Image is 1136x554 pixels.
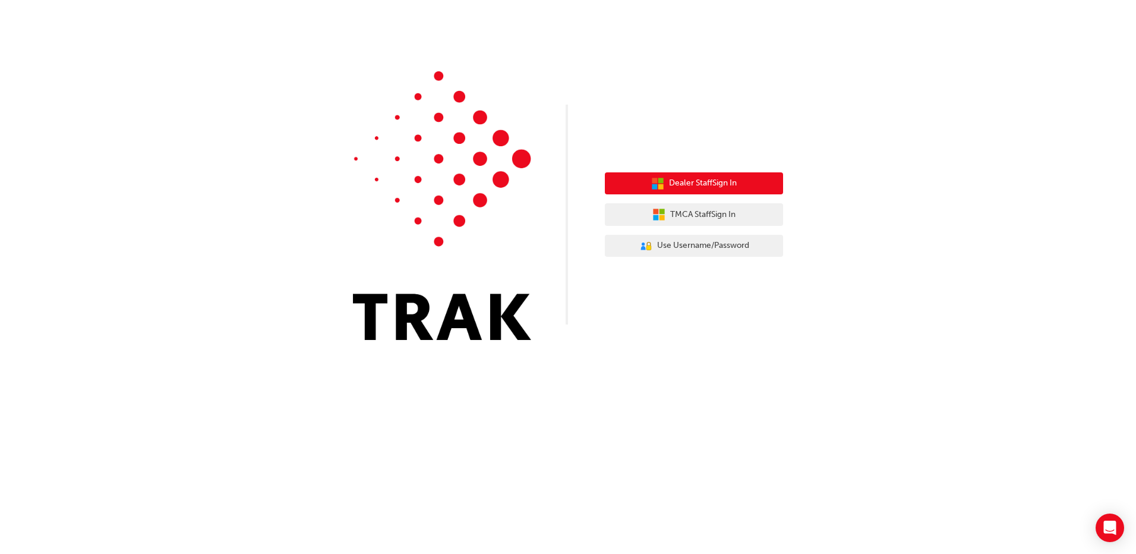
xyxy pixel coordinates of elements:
[670,208,736,222] span: TMCA Staff Sign In
[605,235,783,257] button: Use Username/Password
[605,203,783,226] button: TMCA StaffSign In
[353,71,531,340] img: Trak
[657,239,749,253] span: Use Username/Password
[605,172,783,195] button: Dealer StaffSign In
[1096,514,1124,542] div: Open Intercom Messenger
[669,177,737,190] span: Dealer Staff Sign In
